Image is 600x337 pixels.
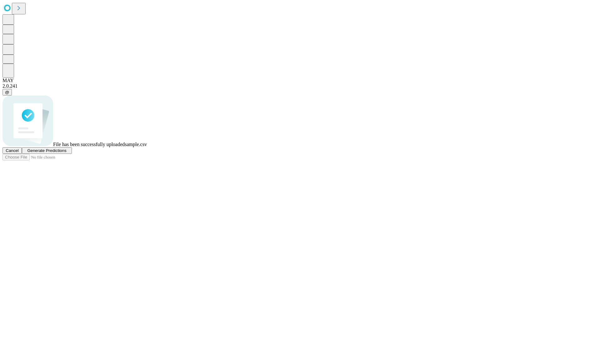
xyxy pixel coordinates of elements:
button: @ [2,89,12,95]
button: Cancel [2,147,22,154]
div: 2.0.241 [2,83,597,89]
div: MAY [2,78,597,83]
button: Generate Predictions [22,147,72,154]
span: File has been successfully uploaded [53,142,125,147]
span: @ [5,90,9,95]
span: sample.csv [125,142,147,147]
span: Generate Predictions [27,148,66,153]
span: Cancel [6,148,19,153]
